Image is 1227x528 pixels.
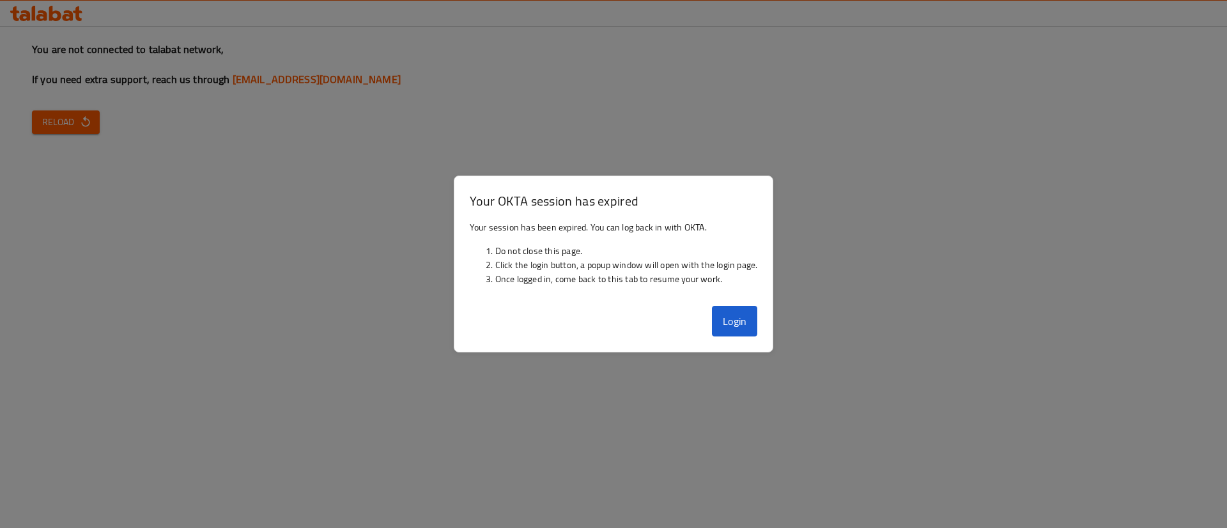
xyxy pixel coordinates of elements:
li: Once logged in, come back to this tab to resume your work. [495,272,758,286]
button: Login [712,306,758,336]
div: Your session has been expired. You can log back in with OKTA. [454,215,773,301]
h3: Your OKTA session has expired [470,192,758,210]
li: Do not close this page. [495,244,758,258]
li: Click the login button, a popup window will open with the login page. [495,258,758,272]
